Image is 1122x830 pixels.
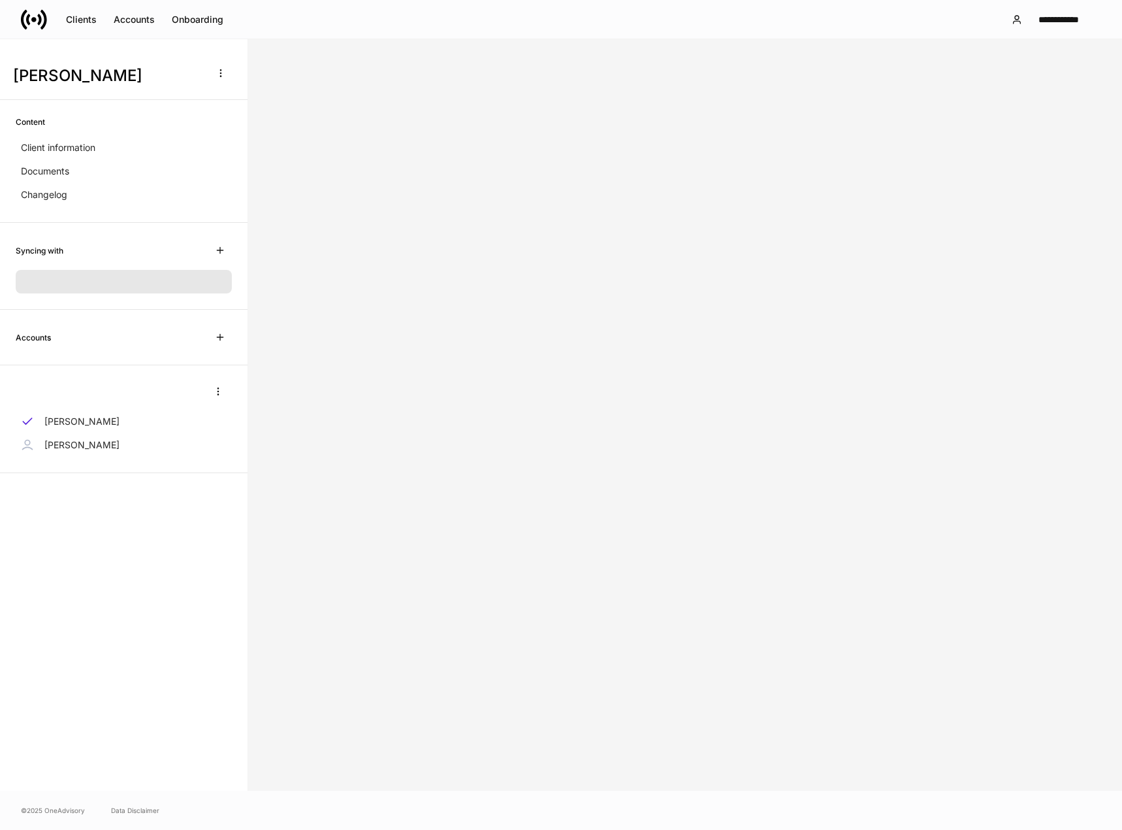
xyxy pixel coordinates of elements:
[21,805,85,816] span: © 2025 OneAdvisory
[16,244,63,257] h6: Syncing with
[57,9,105,30] button: Clients
[44,439,120,452] p: [PERSON_NAME]
[16,116,45,128] h6: Content
[16,136,232,159] a: Client information
[16,159,232,183] a: Documents
[66,15,97,24] div: Clients
[114,15,155,24] div: Accounts
[105,9,163,30] button: Accounts
[16,331,51,344] h6: Accounts
[163,9,232,30] button: Onboarding
[16,433,232,457] a: [PERSON_NAME]
[16,410,232,433] a: [PERSON_NAME]
[13,65,202,86] h3: [PERSON_NAME]
[21,165,69,178] p: Documents
[21,188,67,201] p: Changelog
[172,15,223,24] div: Onboarding
[44,415,120,428] p: [PERSON_NAME]
[16,183,232,207] a: Changelog
[111,805,159,816] a: Data Disclaimer
[21,141,95,154] p: Client information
